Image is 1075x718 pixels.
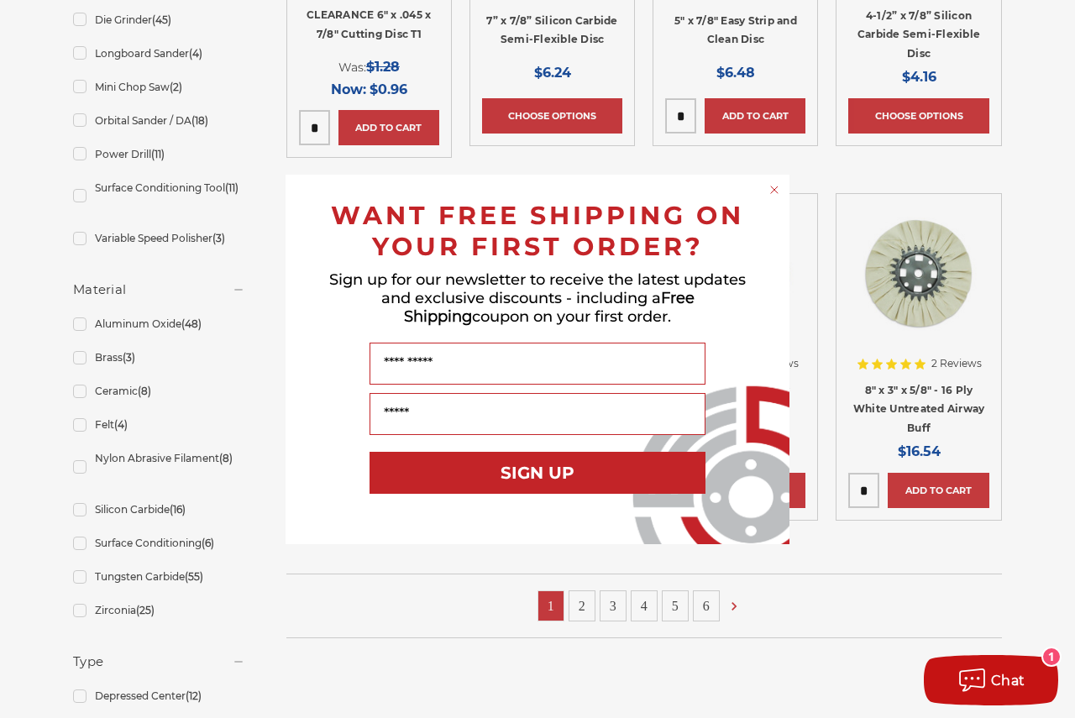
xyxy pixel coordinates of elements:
[991,673,1025,689] span: Chat
[370,452,705,494] button: SIGN UP
[766,181,783,198] button: Close dialog
[331,200,744,262] span: WANT FREE SHIPPING ON YOUR FIRST ORDER?
[1043,648,1060,665] div: 1
[924,655,1058,705] button: Chat
[329,270,746,326] span: Sign up for our newsletter to receive the latest updates and exclusive discounts - including a co...
[404,289,695,326] span: Free Shipping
